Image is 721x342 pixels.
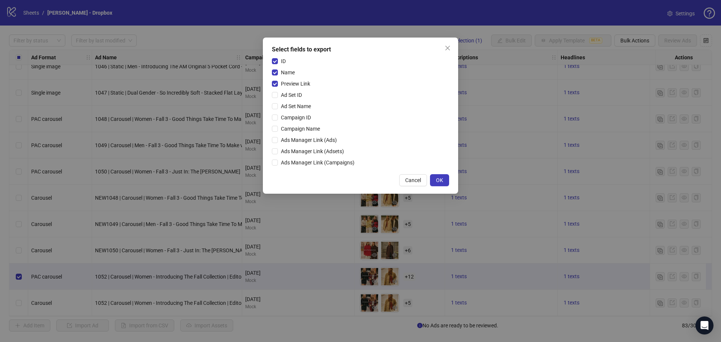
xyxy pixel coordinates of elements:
span: Cancel [405,177,421,183]
span: Ads Manager Link (Adsets) [278,147,347,155]
span: ID [278,57,289,65]
button: OK [430,174,449,186]
div: Open Intercom Messenger [695,316,713,334]
span: Name [278,68,298,77]
span: Ads Manager Link (Campaigns) [278,158,357,167]
span: OK [436,177,443,183]
span: Preview Link [278,80,313,88]
span: close [445,45,451,51]
span: Ads Manager Link (Ads) [278,136,340,144]
span: Ad Set ID [278,91,305,99]
span: Campaign ID [278,113,314,122]
button: Cancel [399,174,427,186]
button: Close [442,42,454,54]
div: Select fields to export [272,45,449,54]
span: Campaign Name [278,125,323,133]
span: Ad Set Name [278,102,314,110]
